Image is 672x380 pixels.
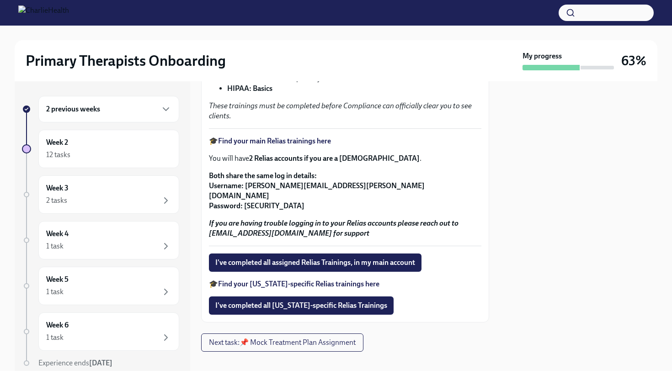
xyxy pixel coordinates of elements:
span: Next task : 📌 Mock Treatment Plan Assignment [209,338,356,347]
p: 🎓 [209,279,481,289]
div: 1 task [46,287,64,297]
strong: If you are having trouble logging in to your Relias accounts please reach out to [EMAIL_ADDRESS][... [209,219,459,237]
h6: Week 3 [46,183,69,193]
button: Next task:📌 Mock Treatment Plan Assignment [201,333,363,352]
span: Experience ends [38,359,112,367]
strong: 2 Relias accounts if you are a [DEMOGRAPHIC_DATA] [249,154,420,163]
button: I've completed all assigned Relias Trainings, in my main account [209,253,421,272]
span: I've completed all [US_STATE]-specific Relias Trainings [215,301,387,310]
a: Week 51 task [22,267,179,305]
h6: Week 5 [46,274,69,285]
a: Find your main Relias trainings here [218,137,331,145]
button: I've completed all [US_STATE]-specific Relias Trainings [209,296,394,315]
strong: My progress [523,51,562,61]
h3: 63% [621,53,646,69]
a: Week 41 task [22,221,179,259]
div: 1 task [46,332,64,343]
strong: Both share the same log in details: Username: [PERSON_NAME][EMAIL_ADDRESS][PERSON_NAME][DOMAIN_NA... [209,171,425,210]
h6: 2 previous weeks [46,104,100,114]
strong: HIPAA: Basics [227,84,272,93]
div: 2 tasks [46,195,67,206]
img: CharlieHealth [18,5,69,20]
h6: Week 4 [46,229,69,239]
a: Week 32 tasks [22,175,179,214]
strong: [DATE] [89,359,112,367]
div: 2 previous weeks [38,96,179,122]
p: You will have . [209,153,481,164]
div: 12 tasks [46,150,70,160]
span: I've completed all assigned Relias Trainings, in my main account [215,258,415,267]
div: 1 task [46,241,64,251]
a: Find your [US_STATE]-specific Relias trainings here [218,280,379,288]
a: Week 61 task [22,312,179,351]
h6: Week 6 [46,320,69,330]
a: Week 212 tasks [22,130,179,168]
h6: Week 2 [46,137,68,148]
h2: Primary Therapists Onboarding [26,52,226,70]
p: 🎓 [209,136,481,146]
em: These trainings must be completed before Compliance can officially clear you to see clients. [209,101,472,120]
